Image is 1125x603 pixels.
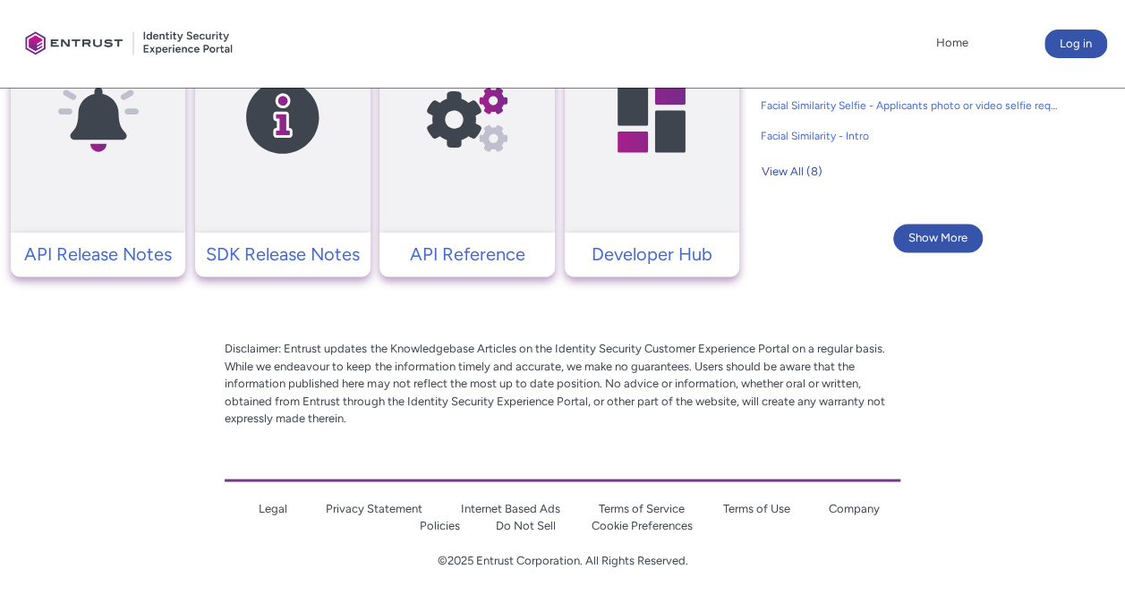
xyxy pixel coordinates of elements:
[258,501,286,514] a: Legal
[225,339,899,427] p: Disclaimer: Entrust updates the Knowledgebase Articles on the Identity Security Customer Experien...
[761,121,1058,151] a: Facial Similarity - Intro
[932,30,973,56] a: Home
[574,241,730,268] p: Developer Hub
[592,518,693,531] a: Cookie Preferences
[496,518,556,531] a: Do Not Sell
[761,128,1058,144] span: Facial Similarity - Intro
[325,501,422,514] a: Privacy Statement
[388,241,545,268] p: API Reference
[722,501,789,514] a: Terms of Use
[761,98,1058,114] span: Facial Similarity Selfie - Applicants photo or video selfie requirements
[382,21,552,214] img: API Reference
[893,224,983,252] button: Show More
[1044,30,1107,58] button: Log in
[204,241,361,268] p: SDK Release Notes
[11,241,185,268] a: API Release Notes
[20,241,176,268] p: API Release Notes
[195,241,370,268] a: SDK Release Notes
[761,90,1058,121] a: Facial Similarity Selfie - Applicants photo or video selfie requirements
[13,21,183,214] img: API Release Notes
[565,241,739,268] a: Developer Hub
[762,158,822,185] span: View All (8)
[379,241,554,268] a: API Reference
[225,551,899,569] p: ©2025 Entrust Corporation. All Rights Reserved.
[198,21,368,214] img: SDK Release Notes
[567,21,737,214] img: Developer Hub
[598,501,684,514] a: Terms of Service
[761,157,823,186] button: View All (8)
[460,501,559,514] a: Internet Based Ads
